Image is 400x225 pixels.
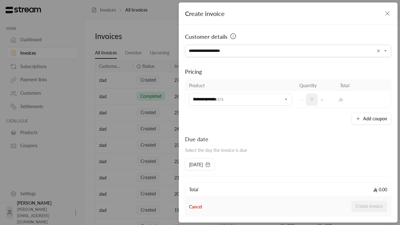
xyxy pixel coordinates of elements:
span: 0.00 [373,187,387,193]
span: Select the day the invoice is due [185,147,247,153]
button: Open [382,47,389,55]
div: Pricing [185,67,391,76]
th: Total [336,80,377,91]
button: Add coupon [352,113,391,125]
table: Selected Products [185,80,391,108]
span: Customer details [185,32,227,41]
th: Quantity [296,80,336,91]
td: - [336,91,377,107]
button: Cancel [189,204,202,210]
button: Clear [375,47,382,55]
span: [DATE] [189,162,203,168]
th: Product [185,80,296,91]
span: Total [189,187,198,193]
div: Due date [185,135,247,143]
span: Create invoice [185,10,225,17]
button: Open [282,96,290,103]
span: 0 [306,93,317,105]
